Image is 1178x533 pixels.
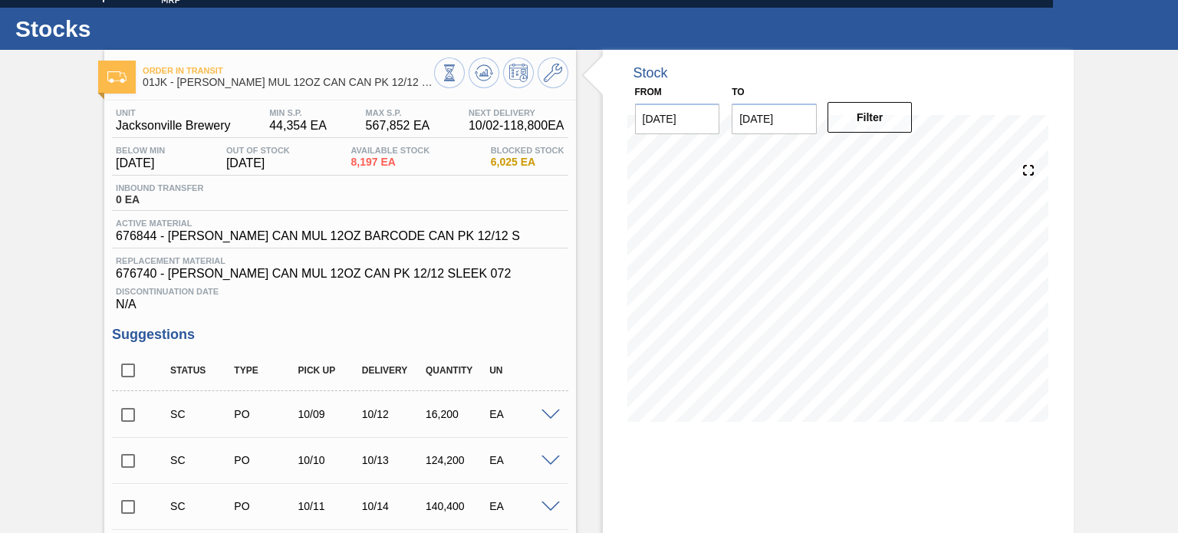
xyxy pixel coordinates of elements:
[143,77,433,88] span: 01JK - CARR MUL 12OZ CAN CAN PK 12/12 SLEEK AQUEOUS COATING
[116,194,203,206] span: 0 EA
[226,146,290,155] span: Out Of Stock
[116,287,564,296] span: Discontinuation Date
[538,58,568,88] button: Go to Master Data / General
[226,156,290,170] span: [DATE]
[116,219,520,228] span: Active Material
[469,58,499,88] button: Update Chart
[116,108,230,117] span: Unit
[116,156,165,170] span: [DATE]
[116,183,203,192] span: Inbound Transfer
[491,146,564,155] span: Blocked Stock
[469,108,564,117] span: Next Delivery
[485,408,555,420] div: EA
[116,119,230,133] span: Jacksonville Brewery
[828,102,913,133] button: Filter
[358,454,428,466] div: 10/13/2025
[635,87,662,97] label: From
[112,281,568,311] div: N/A
[116,146,165,155] span: Below Min
[294,408,364,420] div: 10/09/2025
[230,408,300,420] div: Purchase order
[116,256,564,265] span: Replacement Material
[358,365,428,376] div: Delivery
[485,365,555,376] div: UN
[366,108,430,117] span: MAX S.P.
[166,454,236,466] div: Suggestion Created
[143,66,433,75] span: Order in transit
[230,500,300,512] div: Purchase order
[230,454,300,466] div: Purchase order
[166,408,236,420] div: Suggestion Created
[116,229,520,243] span: 676844 - [PERSON_NAME] CAN MUL 12OZ BARCODE CAN PK 12/12 S
[485,500,555,512] div: EA
[15,20,288,38] h1: Stocks
[366,119,430,133] span: 567,852 EA
[633,65,668,81] div: Stock
[732,87,744,97] label: to
[434,58,465,88] button: Stocks Overview
[358,408,428,420] div: 10/12/2025
[269,119,327,133] span: 44,354 EA
[422,365,492,376] div: Quantity
[422,454,492,466] div: 124,200
[107,71,127,83] img: Ícone
[269,108,327,117] span: MIN S.P.
[422,408,492,420] div: 16,200
[230,365,300,376] div: Type
[422,500,492,512] div: 140,400
[503,58,534,88] button: Schedule Inventory
[635,104,720,134] input: mm/dd/yyyy
[294,365,364,376] div: Pick up
[485,454,555,466] div: EA
[350,156,429,168] span: 8,197 EA
[469,119,564,133] span: 10/02 - 118,800 EA
[491,156,564,168] span: 6,025 EA
[732,104,817,134] input: mm/dd/yyyy
[116,267,564,281] span: 676740 - [PERSON_NAME] CAN MUL 12OZ CAN PK 12/12 SLEEK 072
[294,454,364,466] div: 10/10/2025
[358,500,428,512] div: 10/14/2025
[166,365,236,376] div: Status
[294,500,364,512] div: 10/11/2025
[350,146,429,155] span: Available Stock
[112,327,568,343] h3: Suggestions
[166,500,236,512] div: Suggestion Created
